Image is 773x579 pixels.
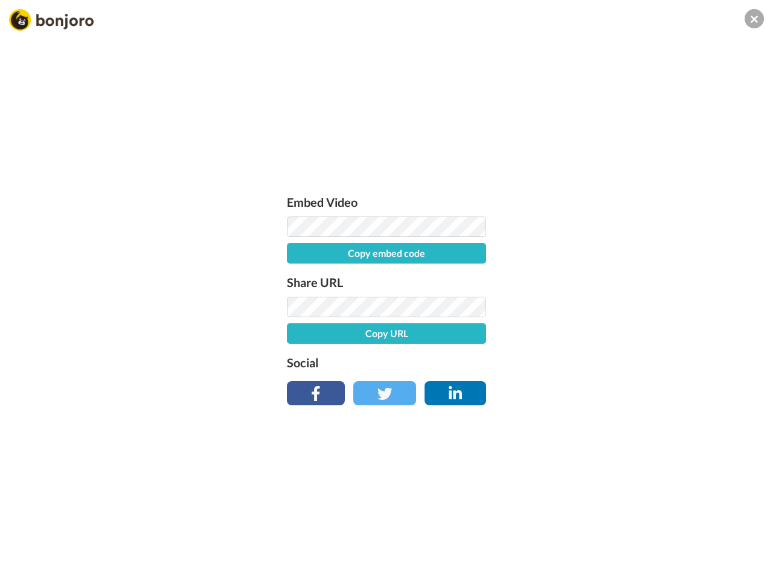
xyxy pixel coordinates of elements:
[287,353,486,372] label: Social
[287,323,486,344] button: Copy URL
[287,192,486,212] label: Embed Video
[287,273,486,292] label: Share URL
[287,243,486,264] button: Copy embed code
[9,9,94,31] img: Bonjoro Logo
